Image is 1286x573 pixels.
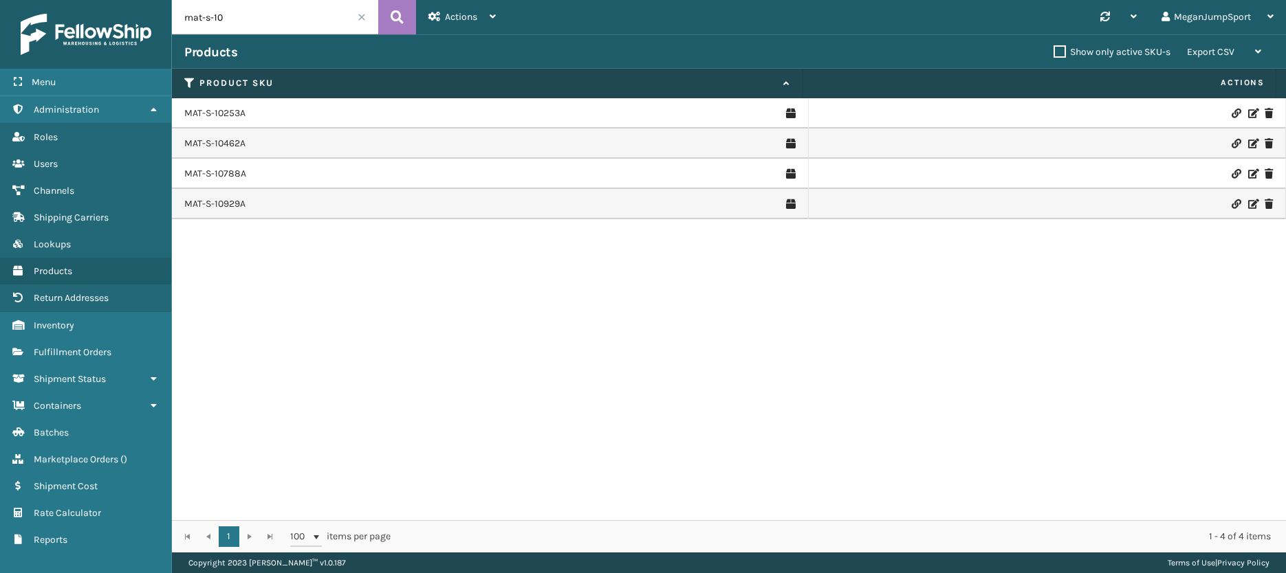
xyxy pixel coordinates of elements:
[184,197,246,211] a: MAT-S-10929A
[34,453,118,465] span: Marketplace Orders
[290,526,391,547] span: items per page
[1232,109,1240,118] i: Link Product
[34,346,111,358] span: Fulfillment Orders
[34,400,81,412] span: Containers
[32,76,56,88] span: Menu
[1217,558,1269,568] a: Privacy Policy
[34,265,72,277] span: Products
[184,106,246,120] a: MAT-S-10253A
[21,14,151,55] img: logo
[1232,169,1240,179] i: Link Product
[1232,199,1240,209] i: Link Product
[34,427,69,438] span: Batches
[1248,169,1256,179] i: Edit
[1168,558,1215,568] a: Terms of Use
[34,534,67,546] span: Reports
[199,77,776,89] label: Product SKU
[1232,139,1240,148] i: Link Product
[34,104,99,115] span: Administration
[807,71,1273,94] span: Actions
[1248,139,1256,148] i: Edit
[1265,109,1273,118] i: Delete
[1265,169,1273,179] i: Delete
[34,507,101,519] span: Rate Calculator
[1168,552,1269,573] div: |
[1054,46,1170,58] label: Show only active SKU-s
[184,137,246,150] a: MAT-S-10462A
[34,292,109,304] span: Return Addresses
[184,167,246,181] a: MAT-S-10788A
[34,373,106,385] span: Shipment Status
[34,319,74,331] span: Inventory
[1265,199,1273,209] i: Delete
[34,158,58,170] span: Users
[34,212,109,223] span: Shipping Carriers
[34,238,71,250] span: Lookups
[34,480,98,492] span: Shipment Cost
[445,11,477,23] span: Actions
[1187,46,1234,58] span: Export CSV
[290,530,311,543] span: 100
[1248,109,1256,118] i: Edit
[34,131,58,143] span: Roles
[1248,199,1256,209] i: Edit
[120,453,127,465] span: ( )
[34,185,74,196] span: Channels
[1265,139,1273,148] i: Delete
[219,526,239,547] a: 1
[184,44,237,60] h3: Products
[410,530,1271,543] div: 1 - 4 of 4 items
[188,552,346,573] p: Copyright 2023 [PERSON_NAME]™ v 1.0.187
